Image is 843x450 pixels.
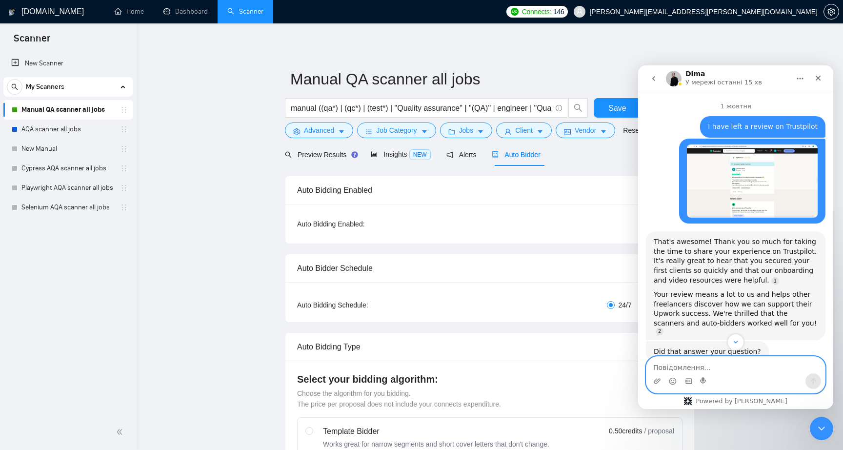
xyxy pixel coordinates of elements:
img: logo [8,4,15,20]
img: upwork-logo.png [511,8,519,16]
span: holder [120,204,128,211]
div: Auto Bidding Type [297,333,682,361]
div: Template Bidder [323,426,549,437]
span: Connects: [522,6,551,17]
button: search [568,98,588,118]
span: search [569,103,587,112]
span: user [504,128,511,135]
span: Preview Results [285,151,355,159]
button: search [7,79,22,95]
iframe: To enrich screen reader interactions, please activate Accessibility in Grammarly extension settings [810,417,833,440]
span: idcard [564,128,571,135]
span: bars [365,128,372,135]
span: setting [293,128,300,135]
span: Insights [371,150,430,158]
span: user [576,8,583,15]
span: info-circle [556,105,562,111]
span: caret-down [421,128,428,135]
li: My Scanners [3,77,133,217]
button: folderJobscaret-down [440,123,493,138]
div: Auto Bidding Schedule: [297,300,425,310]
span: notification [446,151,453,158]
div: Auto Bidder Schedule [297,254,682,282]
a: homeHome [115,7,144,16]
span: Scanner [6,31,58,52]
span: caret-down [600,128,607,135]
button: userClientcaret-down [496,123,552,138]
span: robot [492,151,499,158]
a: New Manual [21,139,114,159]
span: setting [824,8,839,16]
button: setting [823,4,839,20]
span: folder [448,128,455,135]
a: dashboardDashboard [163,7,208,16]
input: Scanner name... [290,67,675,91]
span: Choose the algorithm for you bidding. The price per proposal does not include your connects expen... [297,389,501,408]
li: New Scanner [3,54,133,73]
a: Manual QA scanner all jobs [21,100,114,120]
span: Advanced [304,125,334,136]
button: Save [594,98,641,118]
a: New Scanner [11,54,125,73]
span: Job Category [376,125,417,136]
span: holder [120,145,128,153]
button: settingAdvancedcaret-down [285,123,353,138]
span: Alerts [446,151,477,159]
div: Tooltip anchor [350,150,359,159]
span: area-chart [371,151,378,158]
div: Works great for narrow segments and short cover letters that don't change. [323,439,549,449]
h4: Select your bidding algorithm: [297,372,682,386]
span: caret-down [477,128,484,135]
span: Vendor [575,125,596,136]
span: caret-down [537,128,543,135]
span: search [285,151,292,158]
a: AQA scanner all jobs [21,120,114,139]
span: Save [608,102,626,114]
a: searchScanner [227,7,263,16]
span: Jobs [459,125,474,136]
div: Auto Bidding Enabled [297,176,682,204]
span: 24/7 [615,300,636,310]
span: / proposal [644,426,674,436]
span: 0.50 credits [609,426,642,436]
span: search [7,83,22,90]
input: Search Freelance Jobs... [291,102,551,114]
span: holder [120,125,128,133]
span: Auto Bidder [492,151,540,159]
a: Reset All [623,125,650,136]
span: Client [515,125,533,136]
span: holder [120,184,128,192]
a: Playwright AQA scanner all jobs [21,178,114,198]
a: setting [823,8,839,16]
button: barsJob Categorycaret-down [357,123,436,138]
span: 146 [553,6,564,17]
a: Selenium AQA scanner all jobs [21,198,114,217]
span: holder [120,106,128,114]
